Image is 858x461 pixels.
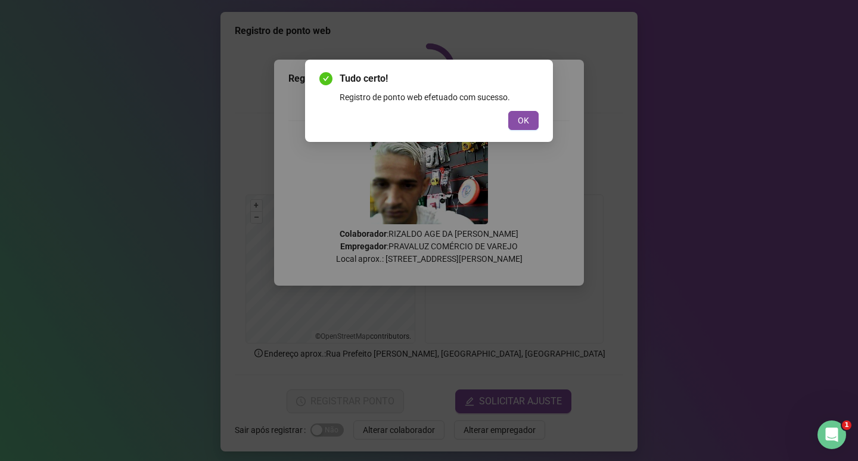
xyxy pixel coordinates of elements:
[319,72,332,85] span: check-circle
[340,91,539,104] div: Registro de ponto web efetuado com sucesso.
[340,72,539,86] span: Tudo certo!
[842,420,851,430] span: 1
[817,420,846,449] iframe: Intercom live chat
[508,111,539,130] button: OK
[518,114,529,127] span: OK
